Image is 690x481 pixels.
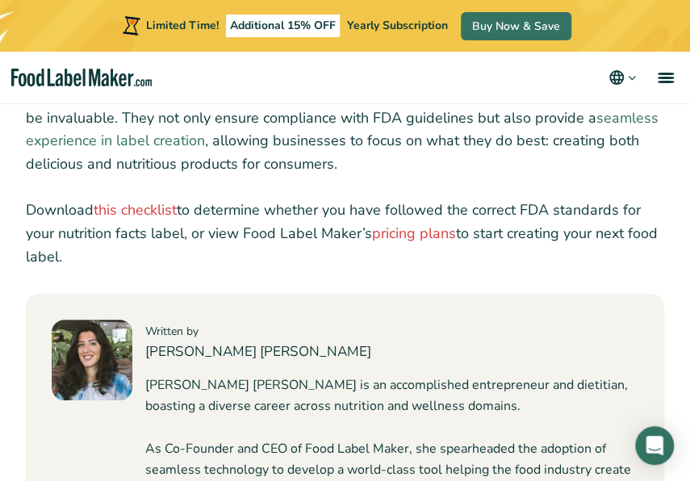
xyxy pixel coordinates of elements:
p: [PERSON_NAME] [PERSON_NAME] is an accomplished entrepreneur and dietitian, boasting a diverse car... [145,375,638,416]
img: Maria Abi Hanna - Food Label Maker [52,320,132,400]
p: For businesses in the food industry, tools provided by companies such as can be invaluable. They ... [26,83,664,176]
a: menu [638,52,690,103]
span: Limited Time! [146,18,219,33]
span: Additional 15% OFF [226,15,340,37]
span: Written by [145,324,199,339]
div: Open Intercom Messenger [635,426,674,465]
p: Download to determine whether you have followed the correct FDA standards for your nutrition fact... [26,199,664,268]
a: pricing plans [372,224,456,243]
span: Yearly Subscription [347,18,448,33]
button: Change language [607,68,638,87]
a: this checklist [94,200,177,220]
a: Food Label Maker homepage [11,69,152,87]
a: Buy Now & Save [461,12,571,40]
h4: [PERSON_NAME] [PERSON_NAME] [145,341,638,362]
